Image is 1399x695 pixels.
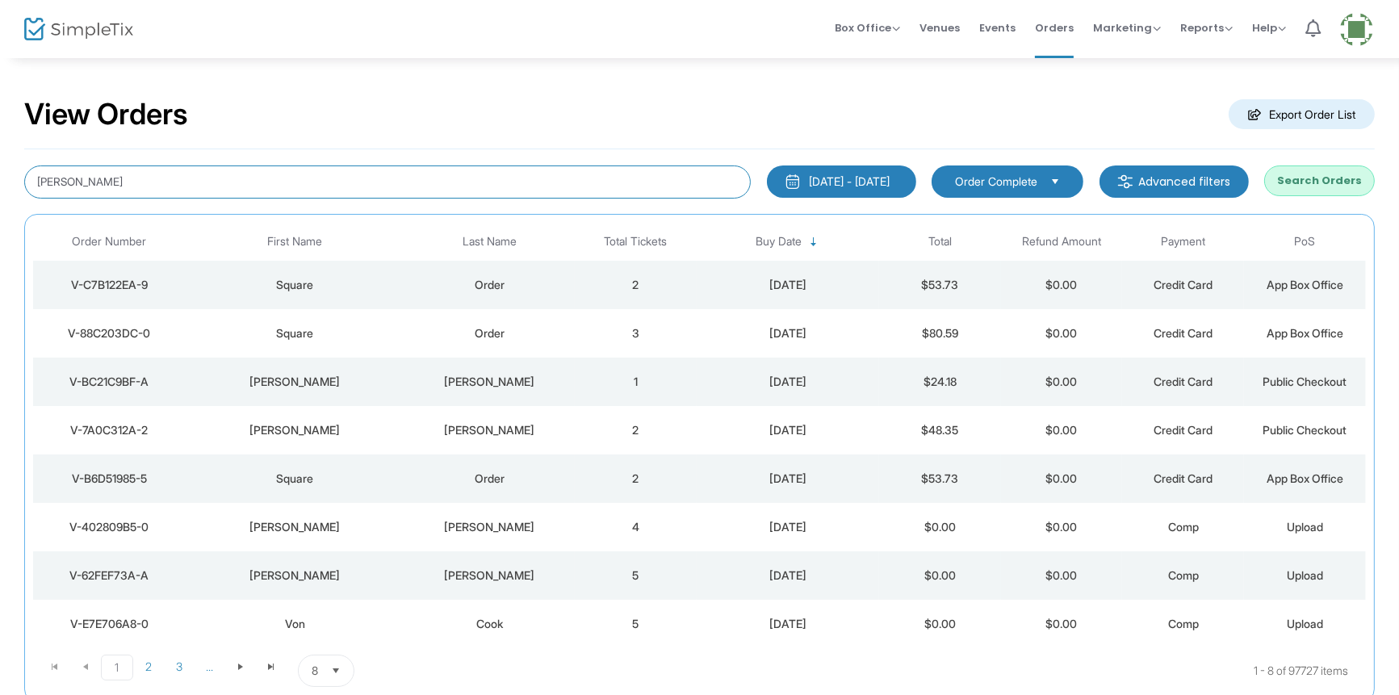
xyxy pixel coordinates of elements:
span: Page 4 [195,655,225,679]
th: Refund Amount [1001,223,1123,261]
td: 2 [575,454,697,503]
td: $0.00 [1001,261,1123,309]
td: $0.00 [1001,503,1123,551]
div: [DATE] - [DATE] [809,174,890,190]
h2: View Orders [24,97,188,132]
td: 1 [575,358,697,406]
div: V-88C203DC-0 [37,325,181,341]
td: 2 [575,261,697,309]
div: Bartholomew [408,567,571,584]
div: Gracie [189,422,400,438]
td: $0.00 [1001,309,1123,358]
span: App Box Office [1267,471,1343,485]
span: Go to the last page [256,655,287,679]
div: V-BC21C9BF-A [37,374,181,390]
span: App Box Office [1267,278,1343,291]
div: 10/15/2025 [701,325,875,341]
td: $0.00 [1001,358,1123,406]
span: First Name [267,235,322,249]
div: Square [189,325,400,341]
div: Nicole [189,374,400,390]
div: 10/15/2025 [701,567,875,584]
div: 10/15/2025 [701,471,875,487]
span: Page 1 [101,655,133,680]
td: 3 [575,309,697,358]
span: Page 2 [133,655,164,679]
div: 10/15/2025 [701,519,875,535]
span: PoS [1295,235,1316,249]
td: 4 [575,503,697,551]
div: 10/15/2025 [701,374,875,390]
td: $48.35 [879,406,1001,454]
button: Select [325,655,347,686]
div: Order [408,325,571,341]
span: Public Checkout [1263,423,1347,437]
td: $0.00 [879,600,1001,648]
span: Venues [919,7,960,48]
div: V-B6D51985-5 [37,471,181,487]
td: $0.00 [879,503,1001,551]
div: 10/15/2025 [701,277,875,293]
span: Marketing [1093,20,1161,36]
span: Comp [1168,617,1199,630]
div: Julia [189,519,400,535]
span: Credit Card [1154,326,1213,340]
span: Page 3 [164,655,195,679]
div: V-62FEF73A-A [37,567,181,584]
span: App Box Office [1267,326,1343,340]
th: Total Tickets [575,223,697,261]
div: Square [189,471,400,487]
span: Orders [1035,7,1074,48]
div: Cheryl [189,567,400,584]
span: Help [1252,20,1286,36]
button: [DATE] - [DATE] [767,165,916,198]
div: Cook [408,616,571,632]
div: Boyden [408,519,571,535]
img: monthly [785,174,801,190]
div: Square [189,277,400,293]
span: Order Number [72,235,146,249]
span: Credit Card [1154,471,1213,485]
div: Order [408,277,571,293]
span: Payment [1161,235,1205,249]
td: 5 [575,551,697,600]
td: 2 [575,406,697,454]
th: Total [879,223,1001,261]
span: Box Office [835,20,900,36]
span: Reports [1180,20,1233,36]
button: Search Orders [1264,165,1375,196]
button: Select [1044,173,1066,190]
img: filter [1117,174,1133,190]
m-button: Export Order List [1229,99,1375,129]
span: Credit Card [1154,423,1213,437]
div: Isenbart [408,422,571,438]
span: Go to the next page [225,655,256,679]
span: Go to the last page [265,660,278,673]
div: Guarino [408,374,571,390]
div: Von [189,616,400,632]
td: $0.00 [1001,406,1123,454]
td: $53.73 [879,454,1001,503]
input: Search by name, email, phone, order number, ip address, or last 4 digits of card [24,165,751,199]
div: V-E7E706A8-0 [37,616,181,632]
span: 8 [312,663,318,679]
td: $53.73 [879,261,1001,309]
span: Comp [1168,520,1199,534]
m-button: Advanced filters [1100,165,1249,198]
td: $0.00 [879,551,1001,600]
span: Sortable [807,236,820,249]
td: $0.00 [1001,551,1123,600]
span: Credit Card [1154,278,1213,291]
span: Buy Date [756,235,802,249]
td: $0.00 [1001,454,1123,503]
span: Order Complete [955,174,1037,190]
div: V-C7B122EA-9 [37,277,181,293]
span: Events [979,7,1016,48]
span: Upload [1287,520,1323,534]
div: 10/15/2025 [701,422,875,438]
div: Data table [33,223,1366,648]
div: V-402809B5-0 [37,519,181,535]
div: 10/15/2025 [701,616,875,632]
div: Order [408,471,571,487]
div: V-7A0C312A-2 [37,422,181,438]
